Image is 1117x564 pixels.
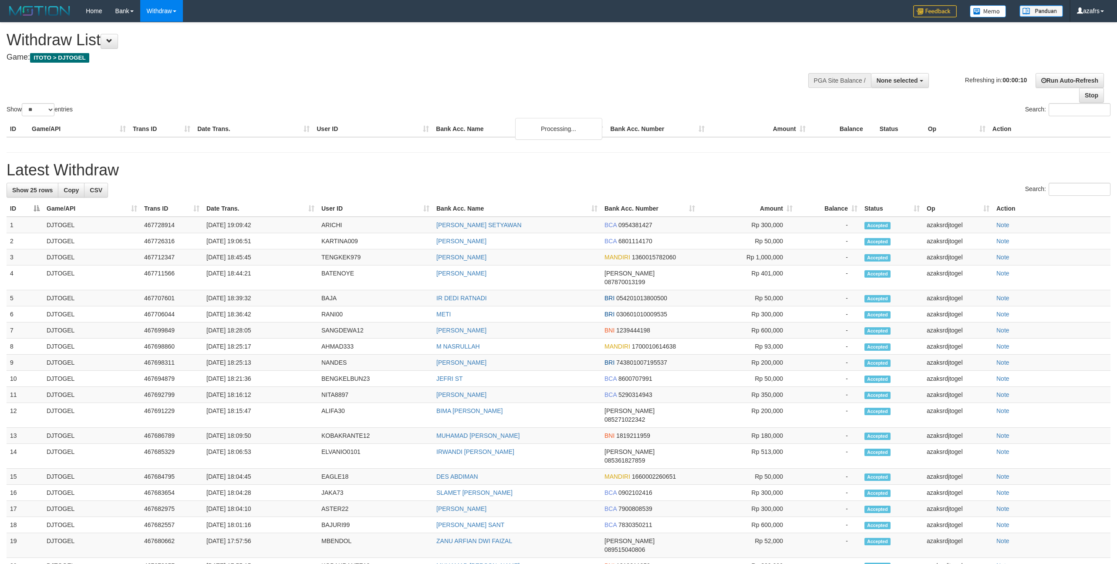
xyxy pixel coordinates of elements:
[1025,103,1110,116] label: Search:
[7,533,43,558] td: 19
[1049,183,1110,196] input: Search:
[318,290,433,306] td: BAJA
[141,428,203,444] td: 467686789
[43,233,141,249] td: DJTOGEL
[318,387,433,403] td: NITA8897
[58,183,84,198] a: Copy
[796,339,861,355] td: -
[7,501,43,517] td: 17
[604,279,645,285] span: Copy 087870013199 to clipboard
[432,121,607,137] th: Bank Acc. Name
[318,249,433,265] td: TENGKEK979
[7,249,43,265] td: 3
[864,222,891,229] span: Accepted
[699,517,796,533] td: Rp 600,000
[7,121,28,137] th: ID
[616,295,667,302] span: Copy 054201013800500 to clipboard
[864,295,891,302] span: Accepted
[318,469,433,485] td: EAGLE18
[203,249,318,265] td: [DATE] 18:45:45
[43,444,141,469] td: DJTOGEL
[436,311,451,318] a: METI
[1002,76,1027,83] strong: 00:00:10
[796,428,861,444] td: -
[996,238,1009,245] a: Note
[796,201,861,217] th: Balance: activate to sort column ascending
[7,265,43,290] td: 4
[864,238,891,245] span: Accepted
[699,387,796,403] td: Rp 350,000
[22,103,54,116] select: Showentries
[923,306,993,322] td: azaksrdjtogel
[864,538,891,545] span: Accepted
[141,217,203,233] td: 467728914
[796,469,861,485] td: -
[864,254,891,262] span: Accepted
[7,428,43,444] td: 13
[313,121,432,137] th: User ID
[864,433,891,440] span: Accepted
[808,73,871,88] div: PGA Site Balance /
[871,73,929,88] button: None selected
[996,537,1009,544] a: Note
[923,403,993,428] td: azaksrdjtogel
[203,469,318,485] td: [DATE] 18:04:45
[877,77,918,84] span: None selected
[436,537,512,544] a: ZANU ARFIAN DWI FAIZAL
[604,327,614,334] span: BNI
[7,322,43,339] td: 7
[923,290,993,306] td: azaksrdjtogel
[861,201,923,217] th: Status: activate to sort column ascending
[864,311,891,319] span: Accepted
[203,517,318,533] td: [DATE] 18:01:16
[203,501,318,517] td: [DATE] 18:04:10
[43,517,141,533] td: DJTOGEL
[318,444,433,469] td: ELVANIO0101
[616,311,667,318] span: Copy 030601010009535 to clipboard
[796,403,861,428] td: -
[923,485,993,501] td: azaksrdjtogel
[1036,73,1104,88] a: Run Auto-Refresh
[796,485,861,501] td: -
[632,254,676,261] span: Copy 1360015782060 to clipboard
[7,53,736,62] h4: Game:
[7,339,43,355] td: 8
[876,121,925,137] th: Status
[996,222,1009,228] a: Note
[141,533,203,558] td: 467680662
[7,371,43,387] td: 10
[604,343,630,350] span: MANDIRI
[1025,183,1110,196] label: Search:
[923,428,993,444] td: azaksrdjtogel
[318,355,433,371] td: NANDES
[43,387,141,403] td: DJTOGEL
[618,391,652,398] span: Copy 5290314943 to clipboard
[923,249,993,265] td: azaksrdjtogel
[699,533,796,558] td: Rp 52,000
[864,506,891,513] span: Accepted
[604,457,645,464] span: Copy 085361827859 to clipboard
[43,355,141,371] td: DJTOGEL
[203,265,318,290] td: [DATE] 18:44:21
[699,265,796,290] td: Rp 401,000
[699,371,796,387] td: Rp 50,000
[7,387,43,403] td: 11
[996,473,1009,480] a: Note
[708,121,809,137] th: Amount
[923,265,993,290] td: azaksrdjtogel
[436,489,513,496] a: SLAMET [PERSON_NAME]
[699,355,796,371] td: Rp 200,000
[7,31,736,49] h1: Withdraw List
[436,407,503,414] a: BIMA [PERSON_NAME]
[604,311,614,318] span: BRI
[141,387,203,403] td: 467692799
[699,233,796,249] td: Rp 50,000
[632,343,676,350] span: Copy 1700010614638 to clipboard
[923,355,993,371] td: azaksrdjtogel
[996,432,1009,439] a: Note
[923,339,993,355] td: azaksrdjtogel
[996,270,1009,277] a: Note
[318,403,433,428] td: ALIFA30
[7,355,43,371] td: 9
[699,201,796,217] th: Amount: activate to sort column ascending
